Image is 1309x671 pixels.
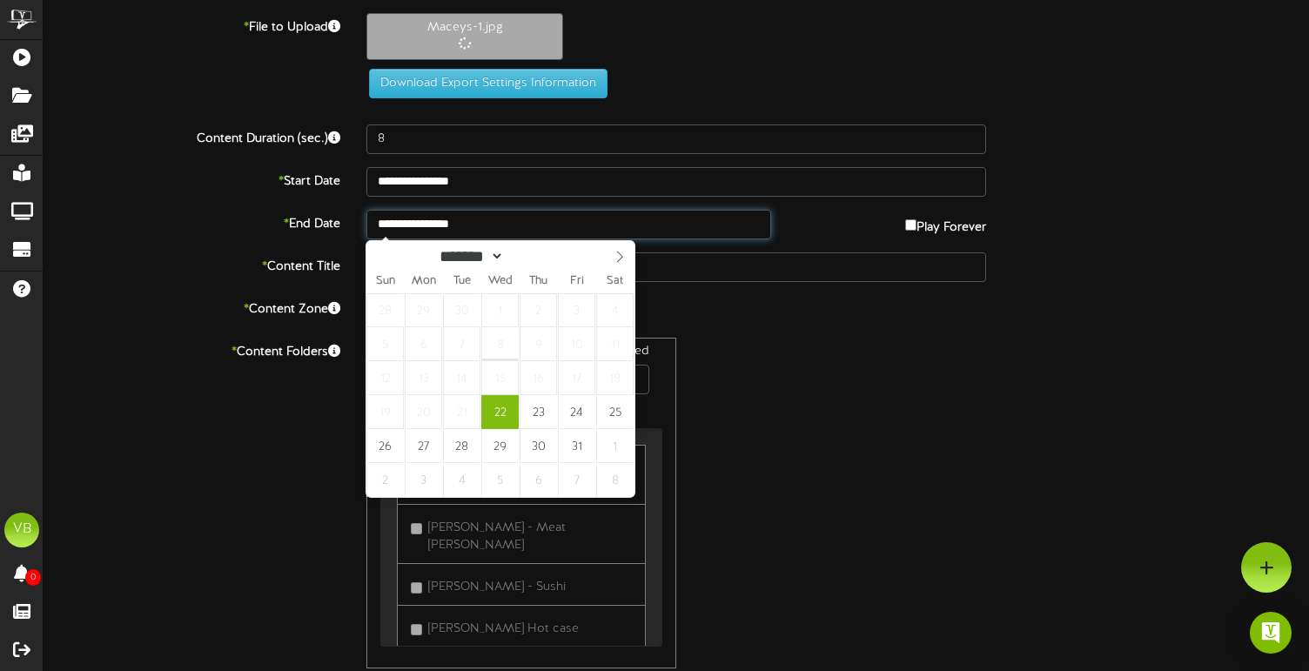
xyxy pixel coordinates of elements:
span: October 25, 2025 [596,395,634,429]
span: [PERSON_NAME] - Sushi [428,580,566,594]
span: [PERSON_NAME] - Meat [PERSON_NAME] [428,521,566,552]
span: November 7, 2025 [558,463,595,497]
span: November 5, 2025 [481,463,519,497]
div: Open Intercom Messenger [1250,612,1292,654]
input: Play Forever [905,219,916,231]
span: October 18, 2025 [596,361,634,395]
span: October 11, 2025 [596,327,634,361]
span: Sat [596,276,634,287]
input: [PERSON_NAME] Hot case [411,624,422,635]
label: Play Forever [905,210,986,237]
label: Start Date [30,167,353,191]
button: Download Export Settings Information [369,69,608,98]
label: File to Upload [30,13,353,37]
span: October 30, 2025 [520,429,557,463]
span: October 2, 2025 [520,293,557,327]
span: October 24, 2025 [558,395,595,429]
span: September 28, 2025 [366,293,404,327]
span: November 1, 2025 [596,429,634,463]
span: October 22, 2025 [481,395,519,429]
span: October 21, 2025 [443,395,480,429]
span: October 6, 2025 [405,327,442,361]
span: Mon [405,276,443,287]
span: 0 [25,569,41,586]
span: October 4, 2025 [596,293,634,327]
span: October 20, 2025 [405,395,442,429]
input: Title of this Content [366,252,986,282]
input: [PERSON_NAME] - Sushi [411,582,422,594]
input: Year [504,247,567,265]
span: October 23, 2025 [520,395,557,429]
span: October 17, 2025 [558,361,595,395]
span: October 16, 2025 [520,361,557,395]
span: October 12, 2025 [366,361,404,395]
span: October 31, 2025 [558,429,595,463]
span: October 13, 2025 [405,361,442,395]
div: VB [4,513,39,547]
label: Content Title [30,252,353,276]
span: October 1, 2025 [481,293,519,327]
span: October 26, 2025 [366,429,404,463]
span: October 27, 2025 [405,429,442,463]
span: October 28, 2025 [443,429,480,463]
label: Content Folders [30,338,353,361]
span: November 6, 2025 [520,463,557,497]
span: October 9, 2025 [520,327,557,361]
span: Wed [481,276,520,287]
input: [PERSON_NAME] - Meat [PERSON_NAME] [411,523,422,534]
label: Content Duration (sec.) [30,124,353,148]
span: November 8, 2025 [596,463,634,497]
span: November 2, 2025 [366,463,404,497]
span: Fri [558,276,596,287]
span: October 29, 2025 [481,429,519,463]
span: Tue [443,276,481,287]
span: October 14, 2025 [443,361,480,395]
span: Sun [366,276,405,287]
span: October 8, 2025 [481,327,519,361]
span: September 30, 2025 [443,293,480,327]
span: October 19, 2025 [366,395,404,429]
span: November 4, 2025 [443,463,480,497]
span: Thu [520,276,558,287]
span: October 3, 2025 [558,293,595,327]
span: November 3, 2025 [405,463,442,497]
span: [PERSON_NAME] Hot case [428,622,579,635]
span: October 10, 2025 [558,327,595,361]
label: End Date [30,210,353,233]
span: September 29, 2025 [405,293,442,327]
a: Download Export Settings Information [360,77,608,90]
span: October 7, 2025 [443,327,480,361]
span: October 15, 2025 [481,361,519,395]
label: Content Zone [30,295,353,319]
span: October 5, 2025 [366,327,404,361]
